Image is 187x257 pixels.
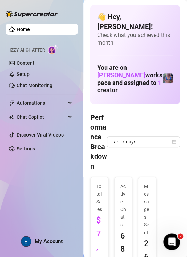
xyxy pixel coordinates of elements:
[21,236,31,246] img: ACg8ocLcPRSDFD1_FgQTWMGHesrdCMFi59PFqVtBfnK-VGsPLWuquQ=s96-c
[163,233,180,250] iframe: Intercom live chat
[17,26,30,32] a: Home
[97,71,145,79] span: [PERSON_NAME]
[6,10,58,17] img: logo-BBDzfeDw.svg
[17,111,66,123] span: Chat Copilot
[97,64,163,94] h1: You are on workspace and assigned to creator
[96,182,103,213] span: Total Sales
[48,44,58,54] img: AI Chatter
[35,238,63,244] span: My Account
[120,182,127,228] span: Active Chats
[17,132,64,138] a: Discover Viral Videos
[178,233,183,239] span: 2
[158,79,161,86] span: 1
[10,47,45,54] span: Izzy AI Chatter
[97,12,173,31] h4: 👋 Hey, [PERSON_NAME] !
[9,115,14,119] img: Chat Copilot
[17,98,66,109] span: Automations
[163,73,173,83] img: Jaylie
[17,71,30,77] a: Setup
[97,31,173,47] span: Check what you achieved this month
[144,182,151,236] span: Messages Sent
[17,83,52,88] a: Chat Monitoring
[9,100,15,106] span: thunderbolt
[90,112,107,171] h4: Performance Breakdown
[111,137,176,147] span: Last 7 days
[172,140,176,144] span: calendar
[17,146,35,151] a: Settings
[17,60,34,66] a: Content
